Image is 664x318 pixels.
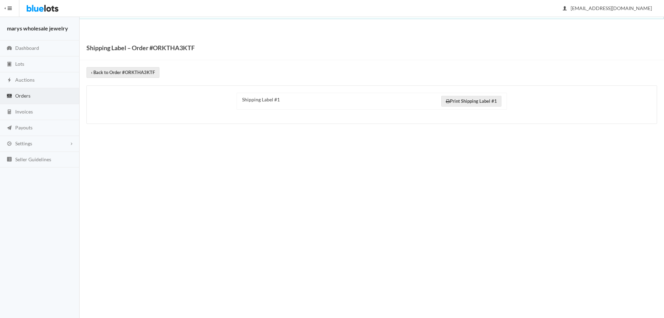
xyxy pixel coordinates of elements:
ion-icon: clipboard [6,61,13,68]
ion-icon: paper plane [6,125,13,131]
strong: marys wholesale jewelry [7,25,68,31]
ion-icon: cog [6,141,13,147]
span: Orders [15,93,30,99]
ion-icon: flash [6,77,13,84]
span: Auctions [15,77,35,83]
span: Invoices [15,109,33,115]
span: Lots [15,61,24,67]
ion-icon: speedometer [6,45,13,52]
ion-icon: cash [6,93,13,100]
h1: Shipping Label – Order #ORKTHA3KTF [86,43,195,53]
span: Shipping Label #1 [242,97,280,102]
a: ‹ Back to Order #ORKTHA3KTF [86,67,159,78]
span: [EMAIL_ADDRESS][DOMAIN_NAME] [563,5,652,11]
span: Dashboard [15,45,39,51]
span: Payouts [15,125,33,130]
span: Seller Guidelines [15,156,51,162]
ion-icon: list box [6,156,13,163]
ion-icon: person [561,6,568,12]
span: Settings [15,140,32,146]
ion-icon: calculator [6,109,13,116]
a: Print Shipping Label #1 [441,96,501,107]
